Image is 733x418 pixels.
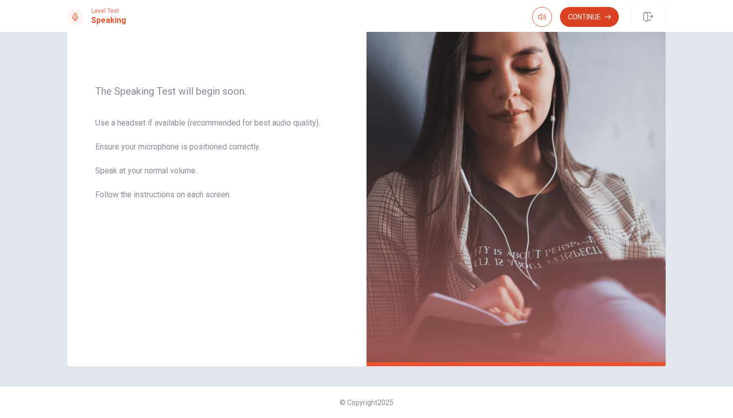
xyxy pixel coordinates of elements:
[95,117,339,213] span: Use a headset if available (recommended for best audio quality). Ensure your microphone is positi...
[560,7,619,27] button: Continue
[340,399,393,407] span: © Copyright 2025
[91,7,126,14] span: Level Test
[95,85,339,97] span: The Speaking Test will begin soon.
[91,14,126,26] h1: Speaking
